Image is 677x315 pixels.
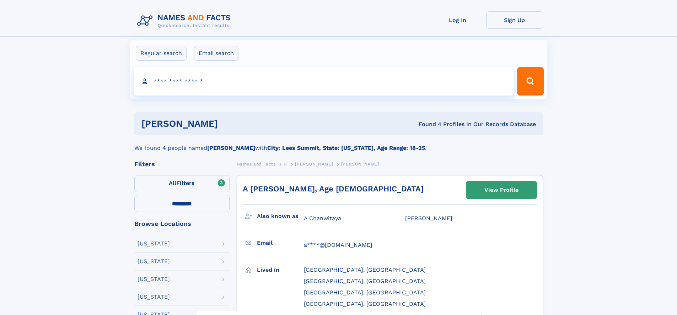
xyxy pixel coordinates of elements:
[257,264,304,276] h3: Lived in
[134,161,230,167] div: Filters
[341,162,379,167] span: [PERSON_NAME]
[194,46,238,61] label: Email search
[466,181,537,199] a: View Profile
[405,215,452,222] span: [PERSON_NAME]
[134,67,514,96] input: search input
[138,294,170,300] div: [US_STATE]
[138,241,170,246] div: [US_STATE]
[134,221,230,227] div: Browse Locations
[207,145,255,151] b: [PERSON_NAME]
[243,184,424,193] a: A [PERSON_NAME], Age [DEMOGRAPHIC_DATA]
[486,11,543,29] a: Sign Up
[304,289,426,296] span: [GEOGRAPHIC_DATA], [GEOGRAPHIC_DATA]
[318,120,536,128] div: Found 4 Profiles In Our Records Database
[284,162,287,167] span: H
[136,46,187,61] label: Regular search
[284,159,287,168] a: H
[304,266,426,273] span: [GEOGRAPHIC_DATA], [GEOGRAPHIC_DATA]
[304,300,426,307] span: [GEOGRAPHIC_DATA], [GEOGRAPHIC_DATA]
[295,159,333,168] a: [PERSON_NAME]
[267,145,425,151] b: City: Lees Summit, State: [US_STATE], Age Range: 18-25
[295,162,333,167] span: [PERSON_NAME]
[517,67,543,96] button: Search Button
[169,180,176,186] span: All
[429,11,486,29] a: Log In
[257,237,304,249] h3: Email
[134,135,543,152] div: We found 4 people named with .
[304,278,426,284] span: [GEOGRAPHIC_DATA], [GEOGRAPHIC_DATA]
[304,215,341,222] span: A Chanwitaya
[138,276,170,282] div: [US_STATE]
[484,182,519,198] div: View Profile
[138,259,170,264] div: [US_STATE]
[237,159,276,168] a: Names and Facts
[134,175,230,192] label: Filters
[134,11,237,31] img: Logo Names and Facts
[141,119,318,128] h1: [PERSON_NAME]
[257,210,304,222] h3: Also known as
